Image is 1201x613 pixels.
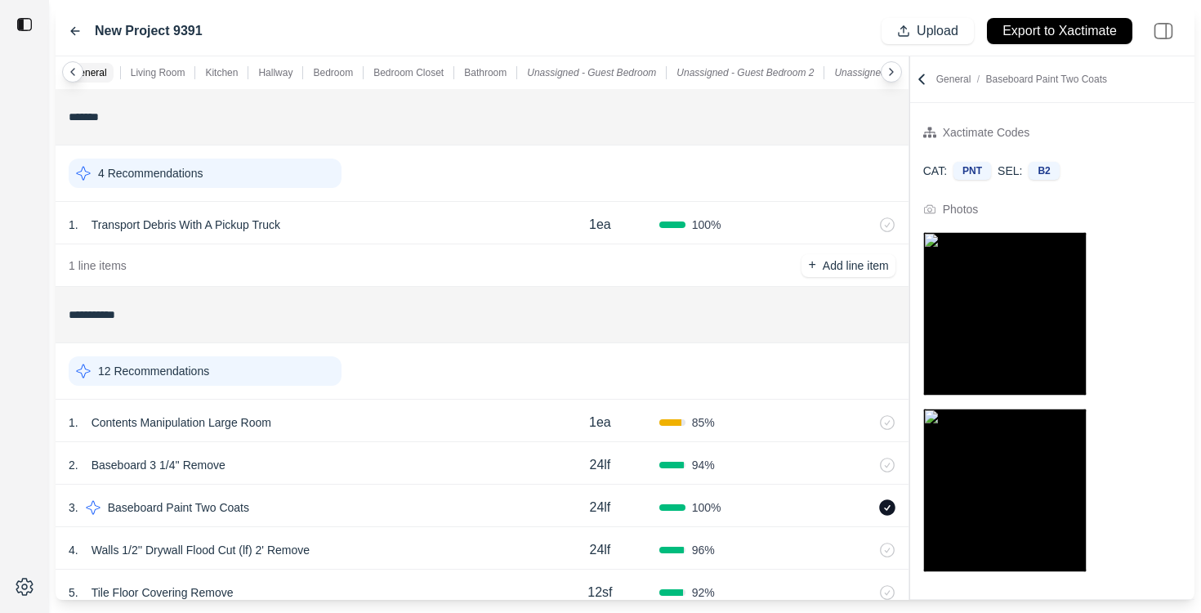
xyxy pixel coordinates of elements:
[69,499,78,516] p: 3 .
[998,163,1022,179] p: SEL:
[590,455,611,475] p: 24lf
[85,213,287,236] p: Transport Debris With A Pickup Truck
[98,363,209,379] p: 12 Recommendations
[923,232,1087,396] img: organizations%2Ff5d2634a-ea4d-4f70-8962-d68dea9060a1%2Fdocusketch%2F681a33fbd0b77b202d6ab46d_Livi...
[69,457,78,473] p: 2 .
[131,66,185,79] p: Living Room
[69,217,78,233] p: 1 .
[692,217,721,233] span: 100 %
[258,66,292,79] p: Hallway
[943,123,1030,142] div: Xactimate Codes
[692,499,721,516] span: 100 %
[834,66,966,79] p: Unassigned - Guest Bathroom
[1029,162,1059,180] div: B2
[72,66,107,79] p: General
[205,66,238,79] p: Kitchen
[589,413,611,432] p: 1ea
[590,540,611,560] p: 24lf
[676,66,814,79] p: Unassigned - Guest Bedroom 2
[69,584,78,601] p: 5 .
[101,496,256,519] p: Baseboard Paint Two Coats
[1145,13,1181,49] img: right-panel.svg
[587,583,612,602] p: 12sf
[69,542,78,558] p: 4 .
[936,73,1107,86] p: General
[85,411,278,434] p: Contents Manipulation Large Room
[16,16,33,33] img: toggle sidebar
[692,542,715,558] span: 96 %
[313,66,353,79] p: Bedroom
[1002,22,1117,41] p: Export to Xactimate
[882,18,974,44] button: Upload
[917,22,958,41] p: Upload
[985,74,1107,85] span: Baseboard Paint Two Coats
[923,409,1087,572] img: organizations%2Ff5d2634a-ea4d-4f70-8962-d68dea9060a1%2Fdocusketch%2F681a33fbd0b77b202d6ab46d_Livi...
[85,539,316,562] p: Walls 1/2'' Drywall Flood Cut (lf) 2' Remove
[953,162,991,180] div: PNT
[943,199,979,219] div: Photos
[527,66,656,79] p: Unassigned - Guest Bedroom
[971,74,985,85] span: /
[98,165,203,181] p: 4 Recommendations
[69,414,78,431] p: 1 .
[85,454,232,477] p: Baseboard 3 1/4'' Remove
[823,257,889,274] p: Add line item
[85,581,240,604] p: Tile Floor Covering Remove
[69,257,127,274] p: 1 line items
[923,163,947,179] p: CAT:
[589,215,611,235] p: 1ea
[801,254,895,277] button: +Add line item
[95,21,203,41] label: New Project 9391
[692,457,715,473] span: 94 %
[373,66,444,79] p: Bedroom Closet
[464,66,507,79] p: Bathroom
[987,18,1132,44] button: Export to Xactimate
[692,414,715,431] span: 85 %
[692,584,715,601] span: 92 %
[808,256,815,275] p: +
[590,498,611,517] p: 24lf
